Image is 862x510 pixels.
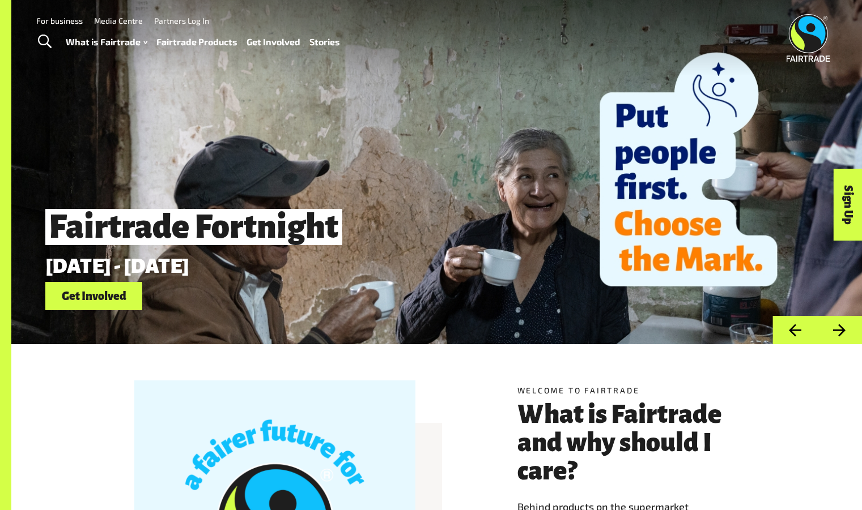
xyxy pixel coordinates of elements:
[36,16,83,25] a: For business
[247,34,300,50] a: Get Involved
[772,316,817,345] button: Previous
[309,34,340,50] a: Stories
[517,384,740,396] h5: Welcome to Fairtrade
[45,282,142,311] a: Get Involved
[817,316,862,345] button: Next
[156,34,237,50] a: Fairtrade Products
[45,255,695,277] p: [DATE] - [DATE]
[66,34,147,50] a: What is Fairtrade
[94,16,143,25] a: Media Centre
[517,400,740,485] h3: What is Fairtrade and why should I care?
[787,14,830,62] img: Fairtrade Australia New Zealand logo
[31,28,58,56] a: Toggle Search
[154,16,209,25] a: Partners Log In
[45,209,342,245] span: Fairtrade Fortnight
